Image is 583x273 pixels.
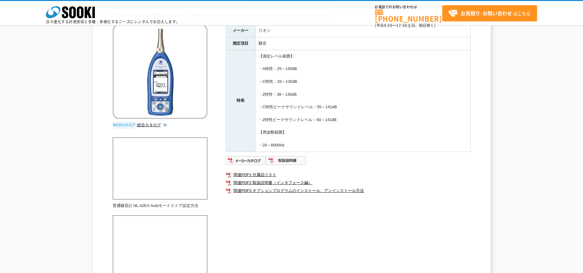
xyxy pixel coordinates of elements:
[113,203,207,209] p: 普通騒音計 NL-42EX Autoモードストア設定方法
[226,156,266,165] img: メーカーカタログ
[46,20,180,24] p: 日々進化する計測技術と多種・多様化するニーズにレンタルでお応えします。
[226,187,471,195] a: 関連PDF3 オプションプログラムのインストール、アンインストール方法
[384,23,393,28] span: 8:50
[226,179,471,187] a: 関連PDF2 取扱説明書（インタフェース編）
[375,23,435,28] span: (平日 ～ 土日、祝日除く)
[226,160,266,164] a: メーカーカタログ
[255,50,470,152] td: 【測定レベル範囲】 ・A特性：25～130dB ・C特性：33～130dB ・Z特性：38～130dB ・C特性ピークサウンドレベル：55～141dB ・Z特性ピークサウンドレベル：60～141...
[266,160,306,164] a: 取扱説明書
[113,24,207,119] img: 普通騒音計 NL-42EX
[226,50,255,152] th: 特長
[396,23,407,28] span: 17:30
[255,24,470,37] td: リオン
[255,37,470,50] td: 騒音
[137,123,167,127] a: 総合カタログ
[266,156,306,165] img: 取扱説明書
[226,37,255,50] th: 測定項目
[461,9,512,17] strong: お見積り･お問い合わせ
[226,171,471,179] a: 関連PDF1 付属品リスト
[226,24,255,37] th: メーカー
[375,5,442,9] span: お電話でのお問い合わせは
[375,9,442,22] a: [PHONE_NUMBER]
[448,9,530,18] span: はこちら
[442,5,537,21] a: お見積り･お問い合わせはこちら
[113,122,136,128] img: webカタログ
